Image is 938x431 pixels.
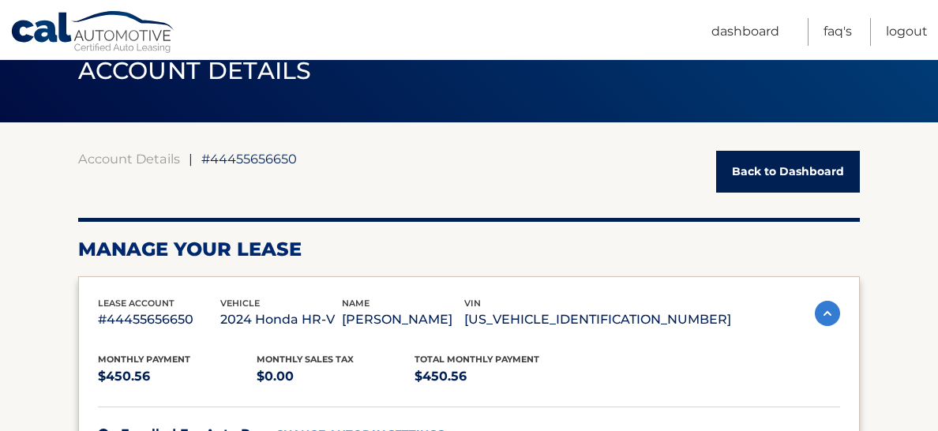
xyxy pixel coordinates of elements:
p: $450.56 [98,365,257,388]
a: Cal Automotive [10,10,176,56]
p: [US_VEHICLE_IDENTIFICATION_NUMBER] [464,309,731,331]
p: $450.56 [415,365,573,388]
img: accordion-active.svg [815,301,840,326]
span: Monthly sales Tax [257,354,354,365]
span: vehicle [220,298,260,309]
span: #44455656650 [201,151,297,167]
a: Dashboard [711,18,779,46]
span: lease account [98,298,174,309]
p: #44455656650 [98,309,220,331]
h2: Manage Your Lease [78,238,860,261]
span: Total Monthly Payment [415,354,539,365]
a: FAQ's [824,18,852,46]
span: vin [464,298,481,309]
span: Monthly Payment [98,354,190,365]
span: name [342,298,370,309]
span: | [189,151,193,167]
a: Logout [886,18,928,46]
p: 2024 Honda HR-V [220,309,343,331]
p: $0.00 [257,365,415,388]
a: Back to Dashboard [716,151,860,193]
a: Account Details [78,151,180,167]
p: [PERSON_NAME] [342,309,464,331]
span: ACCOUNT DETAILS [78,56,312,85]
